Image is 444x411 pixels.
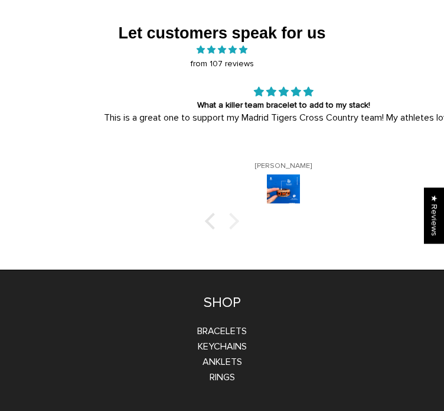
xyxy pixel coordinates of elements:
h4: SHOP [18,294,426,312]
div: Click to open Judge.me floating reviews tab [424,187,444,244]
a: Bracelets [197,325,247,337]
a: Keychains [198,341,247,352]
img: Customize Your Own [267,174,300,208]
a: Rings [210,371,235,383]
a: Anklets [203,356,242,368]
